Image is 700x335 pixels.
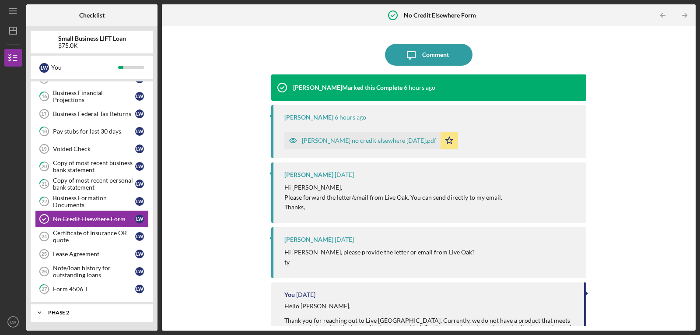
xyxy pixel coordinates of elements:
[135,215,144,223] div: L W
[53,229,135,243] div: Certificate of Insurance OR quote
[35,245,149,263] a: 25Lease AgreementLW
[42,199,47,205] tspan: 22
[35,263,149,280] a: 26Note/loan history for outstanding loansLW
[293,84,402,91] div: [PERSON_NAME] Marked this Complete
[135,232,144,241] div: L W
[302,137,436,144] div: [PERSON_NAME] no credit elsewhere [DATE].pdf
[135,267,144,276] div: L W
[53,145,135,152] div: Voided Check
[42,251,47,257] tspan: 25
[53,128,135,135] div: Pay stubs for last 30 days
[42,164,47,169] tspan: 20
[53,89,135,103] div: Business Financial Projections
[35,280,149,298] a: 27Form 4506 TLW
[135,127,144,136] div: L W
[135,145,144,153] div: L W
[284,236,333,243] div: [PERSON_NAME]
[53,110,135,117] div: Business Federal Tax Returns
[284,202,502,212] p: Thanks,
[42,76,47,82] tspan: 15
[35,193,149,210] a: 22Business Formation DocumentsLW
[41,111,46,116] tspan: 17
[42,129,47,134] tspan: 18
[335,171,354,178] time: 2025-08-28 12:40
[296,291,315,298] time: 2025-08-07 03:39
[53,159,135,173] div: Copy of most recent business bank statement
[135,250,144,258] div: L W
[404,12,476,19] b: No Credit Elsewhere Form
[53,194,135,208] div: Business Formation Documents
[53,264,135,279] div: Note/loan history for outstanding loans
[284,171,333,178] div: [PERSON_NAME]
[53,215,135,222] div: No Credit Elsewhere Form
[335,236,354,243] time: 2025-08-18 16:21
[335,114,366,121] time: 2025-09-09 12:13
[35,175,149,193] a: 21Copy of most recent personal bank statementLW
[135,197,144,206] div: L W
[135,109,144,118] div: L W
[284,291,295,298] div: You
[284,247,475,257] p: Hi [PERSON_NAME], please provide the letter or email from Live Oak?
[284,183,502,192] p: Hi [PERSON_NAME],
[53,286,135,293] div: Form 4506 T
[35,105,149,123] a: 17Business Federal Tax ReturnsLW
[48,310,142,315] div: Phase 2
[42,234,47,239] tspan: 24
[385,44,472,66] button: Comment
[4,313,22,331] button: LW
[35,228,149,245] a: 24Certificate of Insurance OR quoteLW
[10,320,17,324] text: LW
[135,180,144,188] div: L W
[404,84,435,91] time: 2025-09-09 12:13
[58,35,126,42] b: Small Business LIFT Loan
[135,162,144,171] div: L W
[39,63,49,73] div: L W
[35,88,149,105] a: 16Business Financial ProjectionsLW
[42,181,47,187] tspan: 21
[53,177,135,191] div: Copy of most recent personal bank statement
[422,44,449,66] div: Comment
[135,285,144,293] div: L W
[79,12,105,19] b: Checklist
[35,210,149,228] a: No Credit Elsewhere FormLW
[42,286,47,292] tspan: 27
[42,94,47,99] tspan: 16
[41,146,46,152] tspan: 19
[284,132,458,149] button: [PERSON_NAME] no credit elsewhere [DATE].pdf
[135,92,144,101] div: L W
[284,114,333,121] div: [PERSON_NAME]
[35,158,149,175] a: 20Copy of most recent business bank statementLW
[51,60,118,75] div: You
[284,193,502,202] p: Please forward the letter/email from Live Oak. You can send directly to my email.
[35,123,149,140] a: 18Pay stubs for last 30 daysLW
[42,269,47,274] tspan: 26
[284,257,475,267] p: ty
[35,140,149,158] a: 19Voided CheckLW
[53,250,135,257] div: Lease Agreement
[58,42,126,49] div: $75.0K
